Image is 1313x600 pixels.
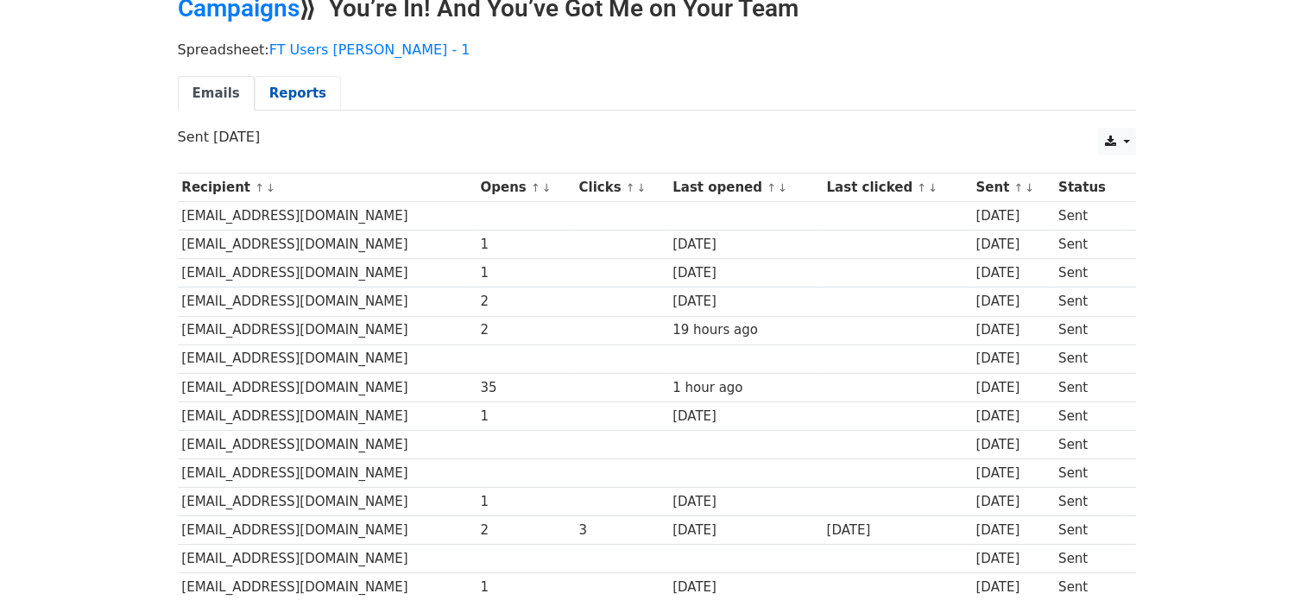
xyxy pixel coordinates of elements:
td: Sent [1054,231,1125,259]
iframe: Chat Widget [1227,517,1313,600]
a: Reports [255,76,341,111]
a: ↓ [266,181,275,194]
td: [EMAIL_ADDRESS][DOMAIN_NAME] [178,231,477,259]
td: [EMAIL_ADDRESS][DOMAIN_NAME] [178,545,477,573]
td: [EMAIL_ADDRESS][DOMAIN_NAME] [178,401,477,430]
a: FT Users [PERSON_NAME] - 1 [269,41,470,58]
td: Sent [1054,373,1125,401]
div: [DATE] [672,407,818,426]
div: [DATE] [975,464,1050,483]
div: [DATE] [672,235,818,255]
div: 1 [480,492,570,512]
td: [EMAIL_ADDRESS][DOMAIN_NAME] [178,259,477,287]
td: Sent [1054,401,1125,430]
td: Sent [1054,545,1125,573]
div: [DATE] [672,292,818,312]
div: [DATE] [672,492,818,512]
div: [DATE] [975,435,1050,455]
td: Sent [1054,316,1125,344]
td: Sent [1054,259,1125,287]
td: [EMAIL_ADDRESS][DOMAIN_NAME] [178,373,477,401]
div: 3 [578,521,664,540]
th: Status [1054,174,1125,202]
div: [DATE] [826,521,967,540]
a: ↑ [767,181,776,194]
div: 2 [480,320,570,340]
a: ↓ [637,181,647,194]
p: Sent [DATE] [178,128,1136,146]
div: [DATE] [975,492,1050,512]
td: [EMAIL_ADDRESS][DOMAIN_NAME] [178,316,477,344]
div: 1 [480,235,570,255]
div: [DATE] [672,263,818,283]
div: [DATE] [975,578,1050,597]
div: [DATE] [975,235,1050,255]
div: 2 [480,521,570,540]
div: [DATE] [975,292,1050,312]
td: [EMAIL_ADDRESS][DOMAIN_NAME] [178,459,477,488]
div: 35 [480,378,570,398]
td: [EMAIL_ADDRESS][DOMAIN_NAME] [178,488,477,516]
div: 1 [480,578,570,597]
div: 1 [480,407,570,426]
a: ↓ [542,181,552,194]
div: [DATE] [975,349,1050,369]
a: ↓ [928,181,937,194]
td: [EMAIL_ADDRESS][DOMAIN_NAME] [178,344,477,373]
th: Recipient [178,174,477,202]
div: [DATE] [975,320,1050,340]
a: Emails [178,76,255,111]
div: 1 hour ago [672,378,818,398]
div: [DATE] [975,549,1050,569]
div: [DATE] [975,407,1050,426]
div: [DATE] [672,521,818,540]
td: [EMAIL_ADDRESS][DOMAIN_NAME] [178,516,477,545]
th: Clicks [575,174,669,202]
td: Sent [1054,459,1125,488]
div: 19 hours ago [672,320,818,340]
div: 2 [480,292,570,312]
div: [DATE] [975,206,1050,226]
div: [DATE] [975,263,1050,283]
a: ↑ [1013,181,1023,194]
td: [EMAIL_ADDRESS][DOMAIN_NAME] [178,202,477,231]
p: Spreadsheet: [178,41,1136,59]
th: Opens [477,174,575,202]
td: Sent [1054,516,1125,545]
a: ↓ [1025,181,1034,194]
td: [EMAIL_ADDRESS][DOMAIN_NAME] [178,430,477,458]
a: ↑ [255,181,264,194]
th: Sent [972,174,1055,202]
div: [DATE] [672,578,818,597]
a: ↑ [626,181,635,194]
a: ↑ [531,181,540,194]
td: Sent [1054,344,1125,373]
a: ↓ [778,181,787,194]
div: [DATE] [975,521,1050,540]
div: 1 [480,263,570,283]
td: [EMAIL_ADDRESS][DOMAIN_NAME] [178,287,477,316]
a: ↑ [917,181,926,194]
th: Last clicked [823,174,972,202]
th: Last opened [668,174,822,202]
td: Sent [1054,202,1125,231]
div: [DATE] [975,378,1050,398]
td: Sent [1054,430,1125,458]
td: Sent [1054,488,1125,516]
td: Sent [1054,287,1125,316]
